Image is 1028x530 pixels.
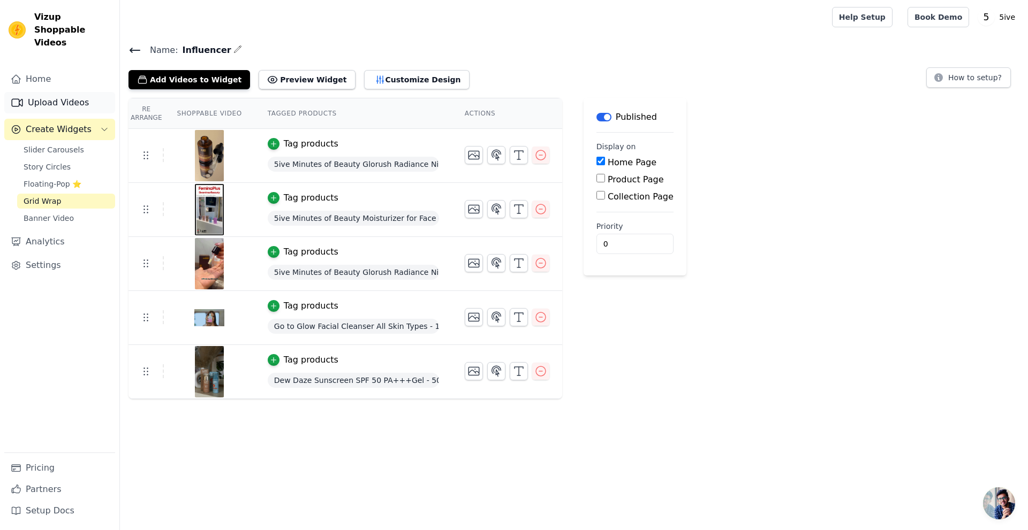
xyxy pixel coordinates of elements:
img: reel-preview-f-5ive.myshopify.com-3592997397943156807_1400638234.jpeg [194,346,224,397]
div: Tag products [284,191,338,204]
button: How to setup? [926,67,1011,88]
img: reel-preview-f-5ive.myshopify.com-3627090359199044626_65305736833.jpeg [194,292,224,343]
span: 5ive Minutes of Beauty Moisturizer for Face - 50g [268,211,439,226]
a: Home [4,68,115,90]
button: Tag products [268,191,338,204]
span: Create Widgets [26,123,92,136]
button: Change Thumbnail [465,200,483,218]
button: Change Thumbnail [465,254,483,272]
th: Re Arrange [128,98,164,129]
span: Grid Wrap [24,196,61,206]
legend: Display on [596,141,636,152]
label: Priority [596,221,674,232]
span: 5ive Minutes of Beauty Glorush Radiance Night Serum for Face - 30ml [268,265,439,280]
div: Tag products [284,299,338,312]
a: Slider Carousels [17,142,115,157]
a: How to setup? [926,75,1011,85]
button: Create Widgets [4,119,115,140]
span: Vizup Shoppable Videos [34,11,111,49]
a: Upload Videos [4,92,115,113]
button: 5 5ive [978,7,1019,27]
span: Story Circles [24,162,71,172]
a: Grid Wrap [17,194,115,209]
img: reel-preview-f-5ive.myshopify.com-3641532951428938101_65305736833.jpeg [194,238,224,289]
span: Go to Glow Facial Cleanser All Skin Types - 125 ml [268,319,439,334]
div: Tag products [284,354,338,366]
p: Published [616,111,657,124]
span: Banner Video [24,213,74,224]
span: Name: [141,44,178,57]
a: Banner Video [17,211,115,226]
div: Tag products [284,137,338,150]
button: Tag products [268,137,338,150]
img: reel-preview-f-5ive.myshopify.com-3614744859804295043_65305736833.jpeg [194,130,224,181]
div: Open chat [983,487,1015,519]
button: Tag products [268,354,338,366]
th: Tagged Products [255,98,452,129]
a: Pricing [4,457,115,479]
a: Analytics [4,231,115,252]
span: Dew Daze Sunscreen SPF 50 PA+++Gel - 50 ml [268,373,439,388]
a: Story Circles [17,159,115,174]
a: Settings [4,255,115,276]
img: Vizup [9,21,26,39]
th: Shoppable Video [164,98,254,129]
img: reel-preview-f-5ive.myshopify.com-3643778358198057296_65305736833.jpeg [194,184,224,235]
a: Setup Docs [4,500,115,521]
button: Add Videos to Widget [128,70,250,89]
button: Tag products [268,245,338,258]
a: Book Demo [908,7,969,27]
span: Influencer [178,44,231,57]
button: Change Thumbnail [465,362,483,380]
div: Tag products [284,245,338,258]
button: Change Thumbnail [465,146,483,164]
a: Help Setup [832,7,893,27]
label: Product Page [608,174,664,185]
th: Actions [452,98,562,129]
text: 5 [984,12,989,22]
a: Floating-Pop ⭐ [17,176,115,191]
button: Customize Design [364,70,470,89]
button: Change Thumbnail [465,308,483,326]
a: Partners [4,479,115,500]
label: Collection Page [608,191,674,202]
button: Preview Widget [259,70,355,89]
span: Floating-Pop ⭐ [24,179,81,189]
button: Tag products [268,299,338,312]
span: 5ive Minutes of Beauty Glorush Radiance Night Serum for Face - 30ml [268,157,439,172]
div: Edit Name [233,43,242,57]
p: 5ive [995,7,1019,27]
span: Slider Carousels [24,144,84,155]
label: Home Page [608,157,656,167]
